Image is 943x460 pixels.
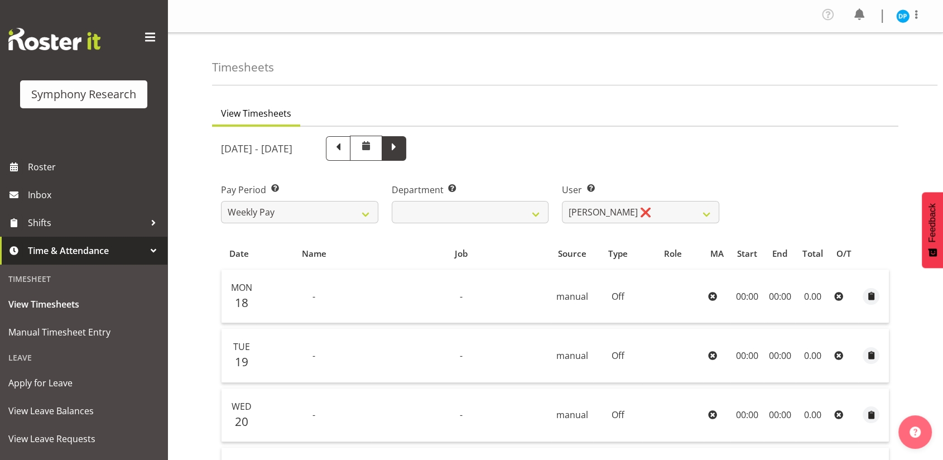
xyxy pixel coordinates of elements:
div: Type [600,247,636,260]
td: 00:00 [730,329,764,382]
div: O/T [836,247,851,260]
div: Job [378,247,545,260]
span: Wed [232,400,252,413]
span: - [460,409,463,421]
span: Inbox [28,186,162,203]
td: 0.00 [796,329,830,382]
div: Symphony Research [31,86,136,103]
span: manual [556,349,588,362]
td: Off [593,389,642,442]
span: Tue [233,341,250,353]
div: Date [228,247,250,260]
h5: [DATE] - [DATE] [221,142,292,155]
td: Off [593,329,642,382]
span: Shifts [28,214,145,231]
div: Source [557,247,587,260]
button: Feedback - Show survey [922,192,943,268]
label: Pay Period [221,183,378,197]
a: View Leave Requests [3,425,165,453]
span: View Timesheets [221,107,291,120]
span: - [312,349,315,362]
td: 00:00 [764,329,796,382]
div: MA [710,247,724,260]
a: Manual Timesheet Entry [3,318,165,346]
span: 18 [235,295,248,310]
span: View Leave Balances [8,402,159,419]
h4: Timesheets [212,61,274,74]
td: 00:00 [730,270,764,323]
span: Time & Attendance [28,242,145,259]
a: Apply for Leave [3,369,165,397]
label: Department [392,183,549,197]
a: View Timesheets [3,290,165,318]
td: 00:00 [764,270,796,323]
div: Name [263,247,365,260]
a: View Leave Balances [3,397,165,425]
div: Start [737,247,757,260]
img: Rosterit website logo [8,28,100,50]
td: Off [593,270,642,323]
span: Apply for Leave [8,375,159,391]
div: Timesheet [3,267,165,290]
img: divyadeep-parmar11611.jpg [896,9,910,23]
span: - [460,290,463,303]
td: 0.00 [796,389,830,442]
span: View Timesheets [8,296,159,313]
span: - [312,409,315,421]
span: - [460,349,463,362]
span: 19 [235,354,248,370]
div: Total [802,247,823,260]
span: Feedback [927,203,937,242]
td: 0.00 [796,270,830,323]
td: 00:00 [730,389,764,442]
div: End [770,247,789,260]
span: 20 [235,414,248,429]
span: Mon [231,281,252,294]
span: manual [556,409,588,421]
span: manual [556,290,588,303]
span: - [312,290,315,303]
td: 00:00 [764,389,796,442]
div: Leave [3,346,165,369]
span: View Leave Requests [8,430,159,447]
div: Role [648,247,697,260]
span: Manual Timesheet Entry [8,324,159,341]
label: User [562,183,719,197]
img: help-xxl-2.png [910,427,921,438]
span: Roster [28,159,162,175]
